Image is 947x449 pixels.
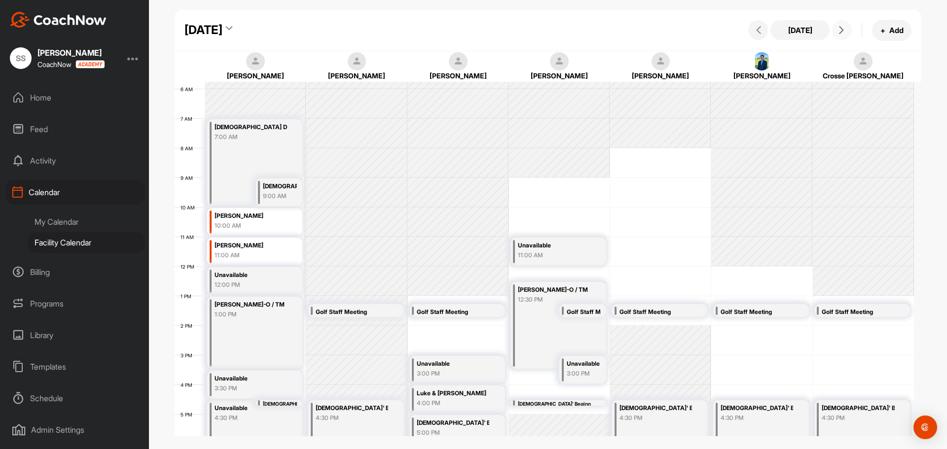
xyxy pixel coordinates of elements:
[214,70,297,81] div: [PERSON_NAME]
[5,417,145,442] div: Admin Settings
[518,284,590,296] div: [PERSON_NAME]-O / TM
[175,323,202,329] div: 2 PM
[417,70,500,81] div: [PERSON_NAME]
[75,60,105,69] img: CoachNow acadmey
[417,369,489,378] div: 3:00 PM
[913,415,937,439] div: Open Intercom Messenger
[5,386,145,411] div: Schedule
[721,414,793,422] div: 4:30 PM
[175,264,204,270] div: 12 PM
[417,399,489,408] div: 4:00 PM
[567,307,600,318] div: Golf Staff Meeting
[518,400,590,408] div: [DEMOGRAPHIC_DATA]' Beginner Golf
[215,240,287,251] div: [PERSON_NAME]
[215,210,287,222] div: [PERSON_NAME]
[449,52,468,71] img: square_default-ef6cabf814de5a2bf16c804365e32c732080f9872bdf737d349900a9daf73cf9.png
[215,403,287,414] div: Unavailable
[215,310,287,319] div: 1:00 PM
[822,307,895,318] div: Golf Staff Meeting
[619,414,692,422] div: 4:30 PM
[263,192,296,201] div: 9:00 AM
[184,21,222,39] div: [DATE]
[246,52,265,71] img: square_default-ef6cabf814de5a2bf16c804365e32c732080f9872bdf737d349900a9daf73cf9.png
[417,388,489,399] div: Luke & [PERSON_NAME]
[753,52,771,71] img: square_c2a203cc4dd846f27c50a118220ad3ef.jpg
[567,369,600,378] div: 3:00 PM
[28,211,145,232] div: My Calendar
[215,299,287,311] div: [PERSON_NAME]-O / TM
[263,400,296,408] div: [DEMOGRAPHIC_DATA]' Beginner Golf
[175,234,204,240] div: 11 AM
[215,414,287,422] div: 4:30 PM
[215,270,287,281] div: Unavailable
[872,20,911,41] button: +Add
[175,116,202,122] div: 7 AM
[417,307,489,318] div: Golf Staff Meeting
[822,414,895,422] div: 4:30 PM
[417,417,489,429] div: [DEMOGRAPHIC_DATA]' Beginner Golf
[5,117,145,141] div: Feed
[518,251,590,260] div: 11:00 AM
[175,352,202,358] div: 3 PM
[721,403,793,414] div: [DEMOGRAPHIC_DATA]' Beginner Golf
[28,232,145,253] div: Facility Calendar
[316,414,388,422] div: 4:30 PM
[215,122,287,133] div: [DEMOGRAPHIC_DATA] DAY PREPARATIONS
[5,148,145,173] div: Activity
[215,373,287,384] div: Unavailable
[215,251,287,260] div: 11:00 AM
[215,384,287,393] div: 3:30 PM
[175,382,202,388] div: 4 PM
[567,358,600,370] div: Unavailable
[175,175,203,181] div: 9 AM
[550,52,569,71] img: square_default-ef6cabf814de5a2bf16c804365e32c732080f9872bdf737d349900a9daf73cf9.png
[175,145,203,151] div: 8 AM
[822,70,905,81] div: Crosse [PERSON_NAME]
[5,85,145,110] div: Home
[518,295,590,304] div: 12:30 PM
[822,403,895,414] div: [DEMOGRAPHIC_DATA]' Beginner Golf
[518,70,601,81] div: [PERSON_NAME]
[721,70,803,81] div: [PERSON_NAME]
[316,70,399,81] div: [PERSON_NAME]
[316,307,388,318] div: Golf Staff Meeting
[215,221,287,230] div: 10:00 AM
[854,52,873,71] img: square_default-ef6cabf814de5a2bf16c804365e32c732080f9872bdf737d349900a9daf73cf9.png
[175,86,203,92] div: 6 AM
[5,354,145,379] div: Templates
[175,412,202,417] div: 5 PM
[770,20,830,40] button: [DATE]
[263,181,296,192] div: [DEMOGRAPHIC_DATA] Play Day
[619,70,702,81] div: [PERSON_NAME]
[417,428,489,437] div: 5:00 PM
[5,323,145,347] div: Library
[37,49,105,57] div: [PERSON_NAME]
[619,403,692,414] div: [DEMOGRAPHIC_DATA]' Beginner Golf
[619,307,692,318] div: Golf Staff Meeting
[518,240,590,251] div: Unavailable
[10,12,107,28] img: CoachNow
[5,180,145,205] div: Calendar
[417,358,489,370] div: Unavailable
[215,133,287,141] div: 7:00 AM
[175,293,201,299] div: 1 PM
[348,52,366,71] img: square_default-ef6cabf814de5a2bf16c804365e32c732080f9872bdf737d349900a9daf73cf9.png
[316,403,388,414] div: [DEMOGRAPHIC_DATA]' Beginner Golf
[10,47,32,69] div: SS
[215,280,287,289] div: 12:00 PM
[652,52,670,71] img: square_default-ef6cabf814de5a2bf16c804365e32c732080f9872bdf737d349900a9daf73cf9.png
[175,205,205,210] div: 10 AM
[880,25,885,35] span: +
[721,307,793,318] div: Golf Staff Meeting
[5,291,145,316] div: Programs
[37,60,105,69] div: CoachNow
[5,260,145,284] div: Billing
